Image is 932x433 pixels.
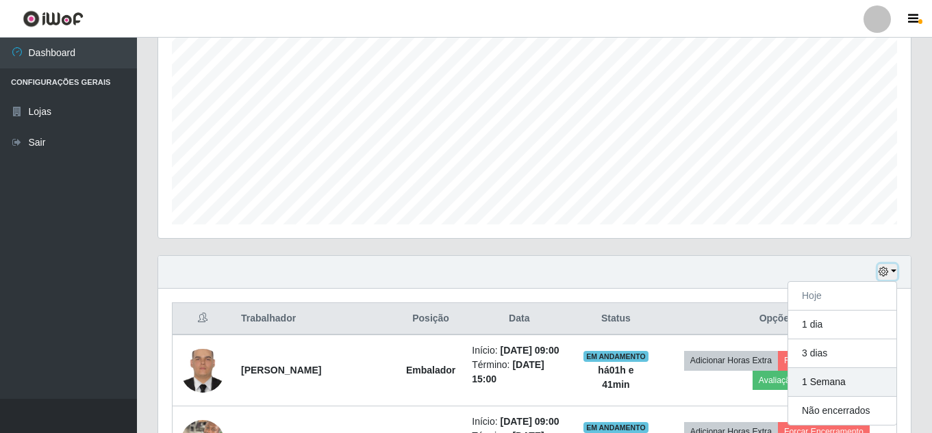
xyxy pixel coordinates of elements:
[788,311,896,339] button: 1 dia
[583,422,648,433] span: EM ANDAMENTO
[583,351,648,362] span: EM ANDAMENTO
[472,343,566,358] li: Início:
[406,365,455,376] strong: Embalador
[472,358,566,386] li: Término:
[598,365,633,390] strong: há 01 h e 41 min
[241,365,321,376] strong: [PERSON_NAME]
[181,341,225,399] img: 1740417182647.jpeg
[657,303,897,335] th: Opções
[501,416,559,427] time: [DATE] 09:00
[472,415,566,429] li: Início:
[788,397,896,425] button: Não encerrados
[575,303,657,335] th: Status
[788,339,896,368] button: 3 dias
[464,303,575,335] th: Data
[788,282,896,311] button: Hoje
[778,351,870,370] button: Forçar Encerramento
[753,371,801,390] button: Avaliação
[23,10,84,27] img: CoreUI Logo
[501,345,559,356] time: [DATE] 09:00
[684,351,778,370] button: Adicionar Horas Extra
[788,368,896,397] button: 1 Semana
[398,303,464,335] th: Posição
[233,303,398,335] th: Trabalhador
